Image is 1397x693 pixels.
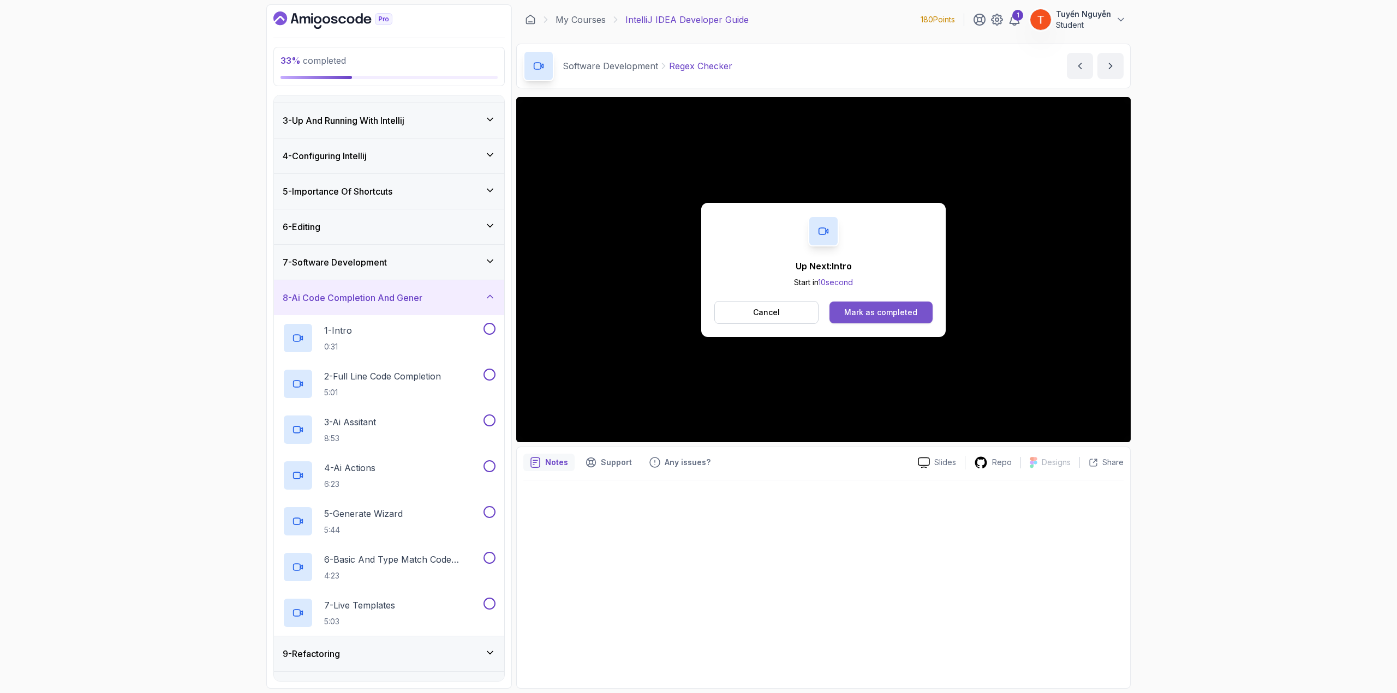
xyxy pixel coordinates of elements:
p: Notes [545,457,568,468]
p: Any issues? [665,457,711,468]
p: Share [1102,457,1124,468]
p: Student [1056,20,1111,31]
button: 7-Live Templates5:03 [283,598,495,628]
button: Support button [579,454,638,471]
p: 4 - Ai Actions [324,461,375,474]
h3: 3 - Up And Running With Intellij [283,114,404,127]
p: 5 - Generate Wizard [324,507,403,520]
h3: 5 - Importance Of Shortcuts [283,185,392,198]
p: Tuyển Nguyễn [1056,9,1111,20]
a: 1 [1008,13,1021,26]
p: IntelliJ IDEA Developer Guide [625,13,749,26]
h3: 9 - Refactoring [283,647,340,660]
button: 2-Full Line Code Completion5:01 [283,369,495,399]
button: 5-Generate Wizard5:44 [283,506,495,537]
span: completed [280,55,346,66]
button: 1-Intro0:31 [283,323,495,353]
p: Start in [794,277,853,288]
button: Feedback button [643,454,717,471]
button: 6-Editing [274,209,504,244]
p: 0:31 [324,341,352,352]
p: 6 - Basic And Type Match Code Completion [324,553,481,566]
p: 1 - Intro [324,324,352,337]
a: Slides [909,457,965,468]
img: user profile image [1030,9,1051,30]
span: 10 second [818,278,853,287]
p: 6:23 [324,479,375,490]
div: 1 [1012,10,1023,21]
p: 180 Points [921,14,955,25]
p: Up Next: Intro [794,260,853,273]
p: Repo [992,457,1012,468]
p: 2 - Full Line Code Completion [324,370,441,383]
button: Cancel [714,301,819,324]
a: My Courses [556,13,606,26]
button: 4-Configuring Intellij [274,138,504,173]
button: user profile imageTuyển NguyễnStudent [1030,9,1126,31]
a: Repo [965,456,1020,469]
p: 5:44 [324,525,403,535]
h3: 7 - Software Development [283,256,387,269]
p: Software Development [563,59,658,73]
p: 8:53 [324,433,376,444]
p: Cancel [753,307,780,318]
button: 9-Refactoring [274,636,504,671]
p: Support [601,457,632,468]
h3: 4 - Configuring Intellij [283,149,367,162]
p: 4:23 [324,570,481,581]
button: 5-Importance Of Shortcuts [274,174,504,209]
div: Mark as completed [844,307,917,318]
button: previous content [1067,53,1093,79]
button: notes button [523,454,575,471]
button: 3-Ai Assitant8:53 [283,414,495,445]
iframe: 11 - Regex Checker [516,97,1131,442]
span: 33 % [280,55,301,66]
p: 3 - Ai Assitant [324,415,376,429]
p: Regex Checker [669,59,732,73]
button: 6-Basic And Type Match Code Completion4:23 [283,552,495,582]
p: 7 - Live Templates [324,599,395,612]
button: Share [1079,457,1124,468]
p: Slides [934,457,956,468]
button: next content [1097,53,1124,79]
a: Dashboard [525,14,536,25]
button: Mark as completed [829,302,933,323]
button: 7-Software Development [274,245,504,280]
p: Designs [1042,457,1071,468]
h3: 8 - Ai Code Completion And Gener [283,291,422,304]
p: 5:03 [324,616,395,627]
p: 5:01 [324,387,441,398]
button: 4-Ai Actions6:23 [283,460,495,491]
button: 8-Ai Code Completion And Gener [274,280,504,315]
a: Dashboard [273,11,417,29]
button: 3-Up And Running With Intellij [274,103,504,138]
h3: 6 - Editing [283,220,320,233]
